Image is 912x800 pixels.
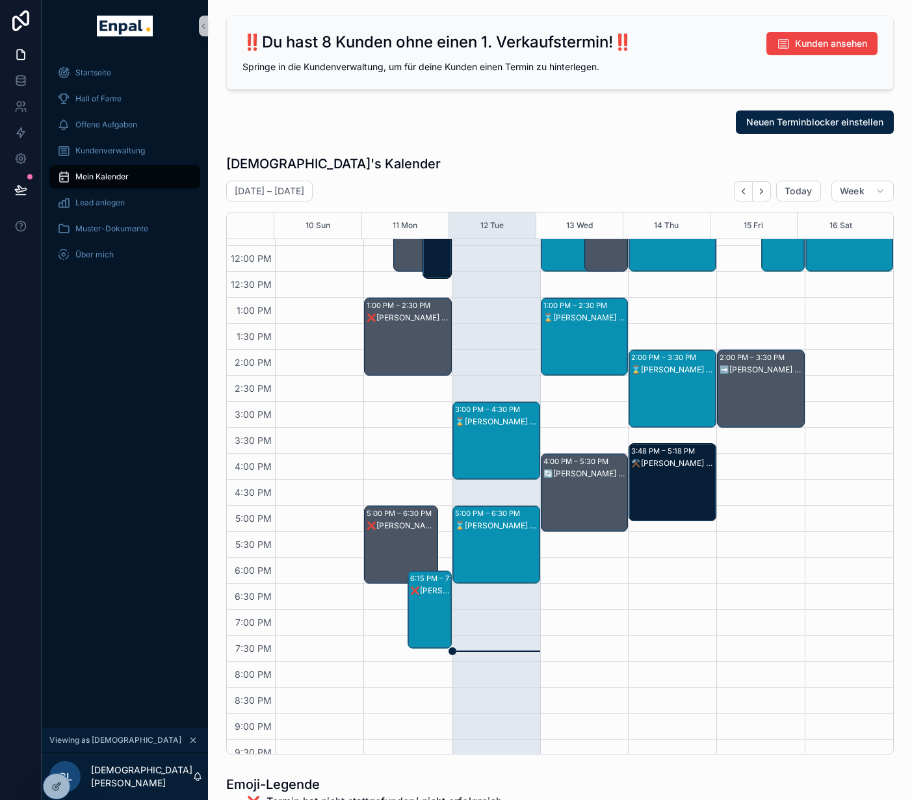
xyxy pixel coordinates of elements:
[49,113,200,136] a: Offene Aufgaben
[231,591,275,602] span: 6:30 PM
[231,747,275,758] span: 9:30 PM
[242,61,599,72] span: Springe in die Kundenverwaltung, um für deine Kunden einen Termin zu hinterlegen.
[423,201,451,278] div: 11:08 AM – 12:38 PM⚒️[PERSON_NAME] - MVT
[410,586,450,596] div: ❌[PERSON_NAME] - 1. VG
[631,445,698,458] div: 3:48 PM – 5:18 PM
[232,643,275,654] span: 7:30 PM
[365,506,438,583] div: 5:00 PM – 6:30 PM❌[PERSON_NAME] - 2. VG
[829,213,852,239] button: 16 Sat
[75,94,122,104] span: Hall of Fame
[455,417,539,427] div: ⌛[PERSON_NAME] - 1. VG
[75,120,137,130] span: Offene Aufgaben
[541,454,628,531] div: 4:00 PM – 5:30 PM🔄️[PERSON_NAME] - 1. VG
[408,571,450,648] div: 6:15 PM – 7:45 PM❌[PERSON_NAME] - 1. VG
[785,185,813,197] span: Today
[231,695,275,706] span: 8:30 PM
[453,402,540,479] div: 3:00 PM – 4:30 PM⌛[PERSON_NAME] - 1. VG
[631,365,715,375] div: ⌛[PERSON_NAME] - 1. VG
[91,764,192,790] p: [DEMOGRAPHIC_DATA][PERSON_NAME]
[631,351,699,364] div: 2:00 PM – 3:30 PM
[541,298,628,375] div: 1:00 PM – 2:30 PM⌛[PERSON_NAME] - 1. VG
[232,513,275,524] span: 5:00 PM
[306,213,330,239] button: 10 Sun
[59,769,72,784] span: CL
[233,331,275,342] span: 1:30 PM
[367,313,450,323] div: ❌[PERSON_NAME] - 1. VG
[231,383,275,394] span: 2:30 PM
[654,213,679,239] button: 14 Thu
[49,61,200,84] a: Startseite
[226,775,527,794] h1: Emoji-Legende
[766,32,878,55] button: Kunden ansehen
[795,37,867,50] span: Kunden ansehen
[455,403,523,416] div: 3:00 PM – 4:30 PM
[235,185,304,198] h2: [DATE] – [DATE]
[231,435,275,446] span: 3:30 PM
[75,68,111,78] span: Startseite
[543,299,610,312] div: 1:00 PM – 2:30 PM
[480,213,504,239] button: 12 Tue
[393,213,417,239] button: 11 Mon
[367,299,434,312] div: 1:00 PM – 2:30 PM
[720,351,788,364] div: 2:00 PM – 3:30 PM
[543,469,627,479] div: 🔄️[PERSON_NAME] - 1. VG
[629,444,716,521] div: 3:48 PM – 5:18 PM⚒️[PERSON_NAME] - MVT
[231,669,275,680] span: 8:00 PM
[97,16,152,36] img: App logo
[543,455,612,468] div: 4:00 PM – 5:30 PM
[232,617,275,628] span: 7:00 PM
[543,313,627,323] div: ⌛[PERSON_NAME] - 1. VG
[410,572,476,585] div: 6:15 PM – 7:45 PM
[75,224,148,234] span: Muster-Dokumente
[233,305,275,316] span: 1:00 PM
[49,87,200,110] a: Hall of Fame
[746,116,883,129] span: Neuen Terminblocker einstellen
[720,365,803,375] div: ➡️[PERSON_NAME] - 1. VG
[453,506,540,583] div: 5:00 PM – 6:30 PM⌛[PERSON_NAME] - 1. VG
[367,521,437,531] div: ❌[PERSON_NAME] - 2. VG
[365,298,451,375] div: 1:00 PM – 2:30 PM❌[PERSON_NAME] - 1. VG
[455,521,539,531] div: ⌛[PERSON_NAME] - 1. VG
[49,243,200,266] a: Über mich
[629,350,716,427] div: 2:00 PM – 3:30 PM⌛[PERSON_NAME] - 1. VG
[718,350,804,427] div: 2:00 PM – 3:30 PM➡️[PERSON_NAME] - 1. VG
[231,461,275,472] span: 4:00 PM
[744,213,763,239] button: 15 Fri
[231,409,275,420] span: 3:00 PM
[75,198,125,208] span: Lead anlegen
[753,181,771,201] button: Next
[232,539,275,550] span: 5:30 PM
[367,507,435,520] div: 5:00 PM – 6:30 PM
[242,32,632,53] h2: ‼️Du hast 8 Kunden ohne einen 1. Verkaufstermin!‼️
[228,253,275,264] span: 12:00 PM
[49,165,200,188] a: Mein Kalender
[75,250,114,260] span: Über mich
[231,565,275,576] span: 6:00 PM
[49,217,200,240] a: Muster-Dokumente
[566,213,593,239] button: 13 Wed
[228,279,275,290] span: 12:30 PM
[231,357,275,368] span: 2:00 PM
[631,458,715,469] div: ⚒️[PERSON_NAME] - MVT
[231,487,275,498] span: 4:30 PM
[455,507,523,520] div: 5:00 PM – 6:30 PM
[226,155,441,173] h1: [DEMOGRAPHIC_DATA]'s Kalender
[776,181,821,201] button: Today
[831,181,894,201] button: Week
[75,146,145,156] span: Kundenverwaltung
[75,172,129,182] span: Mein Kalender
[840,185,865,197] span: Week
[49,139,200,162] a: Kundenverwaltung
[49,735,181,745] span: Viewing as [DEMOGRAPHIC_DATA]
[736,110,894,134] button: Neuen Terminblocker einstellen
[231,721,275,732] span: 9:00 PM
[734,181,753,201] button: Back
[42,52,208,283] div: scrollable content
